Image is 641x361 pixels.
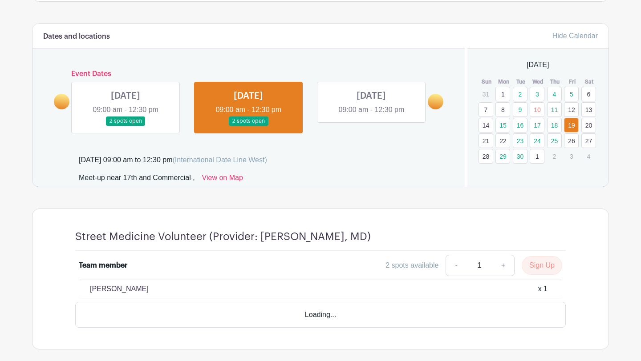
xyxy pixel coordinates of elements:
a: 14 [479,118,493,132]
a: + [492,255,515,276]
span: (International Date Line West) [172,156,267,164]
a: 12 [564,102,579,117]
a: 1 [495,87,510,101]
a: 23 [513,133,527,148]
a: 28 [479,149,493,164]
th: Tue [512,77,530,86]
th: Sat [581,77,598,86]
a: 21 [479,133,493,148]
div: Meet-up near 17th and Commercial , [79,172,195,187]
th: Wed [529,77,547,86]
th: Sun [478,77,495,86]
div: [DATE] 09:00 am to 12:30 pm [79,155,267,165]
h6: Event Dates [69,70,428,78]
span: [DATE] [527,60,549,70]
button: Sign Up [522,256,562,275]
div: x 1 [538,284,548,294]
a: 20 [581,118,596,132]
div: Loading... [75,302,566,328]
a: 22 [495,133,510,148]
th: Thu [547,77,564,86]
div: 2 spots available [385,260,438,271]
th: Mon [495,77,512,86]
p: 4 [581,149,596,163]
a: 9 [513,102,527,117]
p: 2 [547,149,562,163]
a: 17 [530,118,544,132]
a: 4 [547,87,562,101]
a: 27 [581,133,596,148]
a: 3 [530,87,544,101]
a: 29 [495,149,510,164]
a: View on Map [202,172,243,187]
h6: Dates and locations [43,32,110,41]
a: 6 [581,87,596,101]
a: 25 [547,133,562,148]
a: 18 [547,118,562,132]
a: 10 [530,102,544,117]
p: [PERSON_NAME] [90,284,149,294]
a: 16 [513,118,527,132]
div: Team member [79,260,127,271]
a: 26 [564,133,579,148]
a: 19 [564,118,579,132]
a: - [446,255,466,276]
p: 31 [479,87,493,101]
a: 15 [495,118,510,132]
a: 8 [495,102,510,117]
a: 1 [530,149,544,164]
th: Fri [564,77,581,86]
a: Hide Calendar [552,32,598,40]
a: 5 [564,87,579,101]
a: 2 [513,87,527,101]
a: 13 [581,102,596,117]
p: 3 [564,149,579,163]
a: 11 [547,102,562,117]
a: 30 [513,149,527,164]
a: 7 [479,102,493,117]
a: 24 [530,133,544,148]
h4: Street Medicine Volunteer (Provider: [PERSON_NAME], MD) [75,230,371,243]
